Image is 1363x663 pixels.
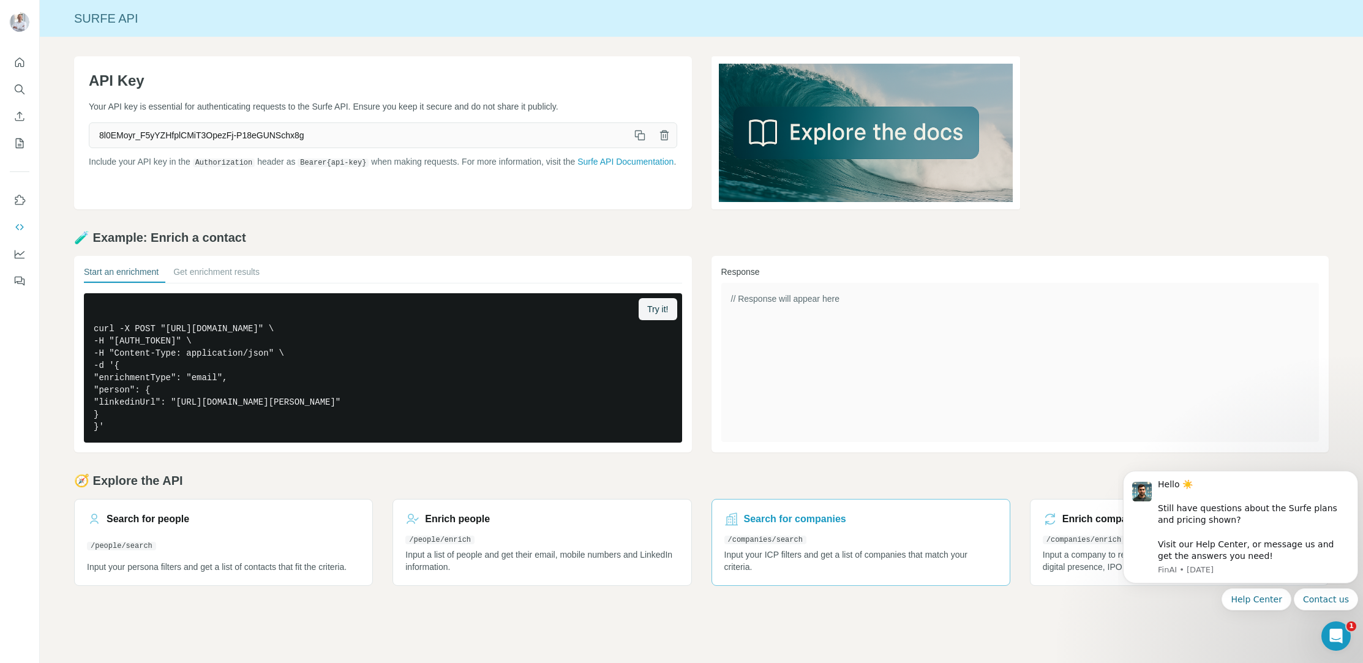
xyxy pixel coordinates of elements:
[577,157,674,167] a: Surfe API Documentation
[10,132,29,154] button: My lists
[10,51,29,73] button: Quick start
[89,124,628,146] span: 8l0EMoyr_F5yYZHfplCMiT3OpezFj-P18eGUNSchx8g
[405,549,678,573] p: Input a list of people and get their email, mobile numbers and LinkedIn information.
[10,216,29,238] button: Use Surfe API
[1043,536,1125,544] code: /companies/enrich
[89,71,677,91] h1: API Key
[724,536,806,544] code: /companies/search
[10,12,29,32] img: Avatar
[1321,621,1351,651] iframe: Intercom live chat
[10,270,29,292] button: Feedback
[647,303,668,315] span: Try it!
[712,499,1010,586] a: Search for companies/companies/searchInput your ICP filters and get a list of companies that matc...
[1043,549,1316,573] p: Input a company to retrieve structured data like size, revenue, address, digital presence, IPO, p...
[193,159,255,167] code: Authorization
[425,512,490,526] h3: Enrich people
[89,100,677,113] p: Your API key is essential for authenticating requests to the Surfe API. Ensure you keep it secure...
[405,536,475,544] code: /people/enrich
[74,472,1329,489] h2: 🧭 Explore the API
[1346,621,1356,631] span: 1
[10,243,29,265] button: Dashboard
[40,10,1363,27] div: Surfe API
[724,549,997,573] p: Input your ICP filters and get a list of companies that match your criteria.
[89,155,677,168] p: Include your API key in the header as when making requests. For more information, visit the .
[10,105,29,127] button: Enrich CSV
[87,542,156,550] code: /people/search
[10,78,29,100] button: Search
[744,512,846,526] h3: Search for companies
[173,266,260,283] button: Get enrichment results
[1030,499,1329,586] a: Enrich companies/companies/enrichInput a company to retrieve structured data like size, revenue, ...
[721,266,1320,278] h3: Response
[87,561,360,573] p: Input your persona filters and get a list of contacts that fit the criteria.
[107,512,189,526] h3: Search for people
[74,229,1329,246] h2: 🧪 Example: Enrich a contact
[10,189,29,211] button: Use Surfe on LinkedIn
[84,266,159,283] button: Start an enrichment
[639,298,677,320] button: Try it!
[1118,430,1363,630] iframe: Intercom notifications message
[74,499,373,586] a: Search for people/people/searchInput your persona filters and get a list of contacts that fit the...
[84,293,682,443] pre: curl -X POST "[URL][DOMAIN_NAME]" \ -H "[AUTH_TOKEN]" \ -H "Content-Type: application/json" \ -d ...
[392,499,691,586] a: Enrich people/people/enrichInput a list of people and get their email, mobile numbers and LinkedI...
[731,294,839,304] span: // Response will appear here
[1062,512,1147,526] h3: Enrich companies
[298,159,369,167] code: Bearer {api-key}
